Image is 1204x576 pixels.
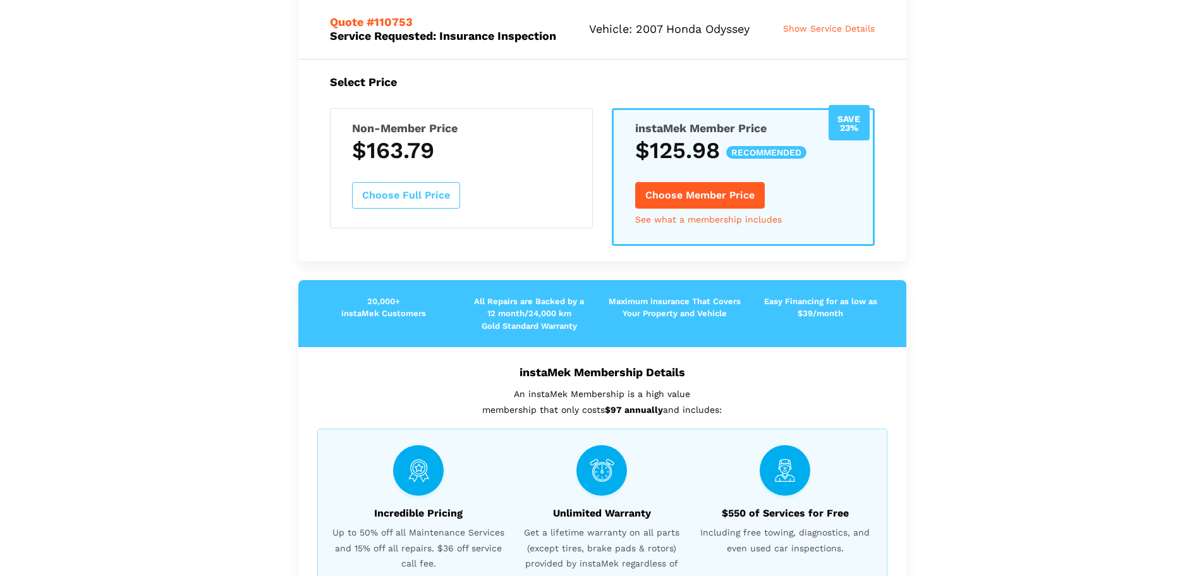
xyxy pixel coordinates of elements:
[635,137,851,164] h3: $125.98
[331,525,508,572] span: Up to 50% off all Maintenance Services and 15% off all repairs. $36 off service call fee.
[317,386,887,417] p: An instaMek Membership is a high value membership that only costs and includes:
[330,75,875,89] h5: Select Price
[605,405,663,415] strong: $97 annually
[783,23,875,34] span: Show Service Details
[317,365,887,379] h5: instaMek Membership Details
[311,295,456,320] p: 20,000+ instaMek Customers
[352,121,571,135] h5: Non-Member Price
[330,15,413,28] span: Quote #110753
[456,295,602,333] p: All Repairs are Backed by a 12 month/24,000 km Gold Standard Warranty
[726,146,806,159] span: recommended
[331,508,508,520] h6: Incredible Pricing
[513,508,690,520] h6: Unlimited Warranty
[696,525,873,556] span: Including free towing, diagnostics, and even used car inspections.
[829,105,870,140] div: Save 23%
[352,137,571,164] h3: $163.79
[635,215,782,224] a: See what a membership includes
[696,508,873,520] h6: $550 of Services for Free
[635,121,851,135] h5: instaMek Member Price
[748,295,893,320] p: Easy Financing for as low as $39/month
[589,22,781,35] h5: Vehicle: 2007 Honda Odyssey
[352,182,460,209] button: Choose Full Price
[602,295,748,320] p: Maximum insurance That Covers Your Property and Vehicle
[330,15,588,42] h5: Service Requested: Insurance Inspection
[635,182,765,209] button: Choose Member Price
